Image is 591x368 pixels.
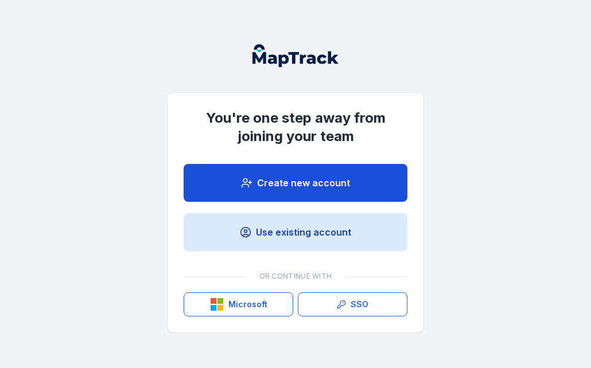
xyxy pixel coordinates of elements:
a: SSO [298,292,407,316]
button: Microsoft [184,292,293,316]
nav: Global [234,44,357,67]
div: Or continue with [184,265,407,288]
a: Create new account [184,164,407,202]
h1: You're one step away from joining your team [184,109,407,146]
a: Use existing account [184,213,407,251]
